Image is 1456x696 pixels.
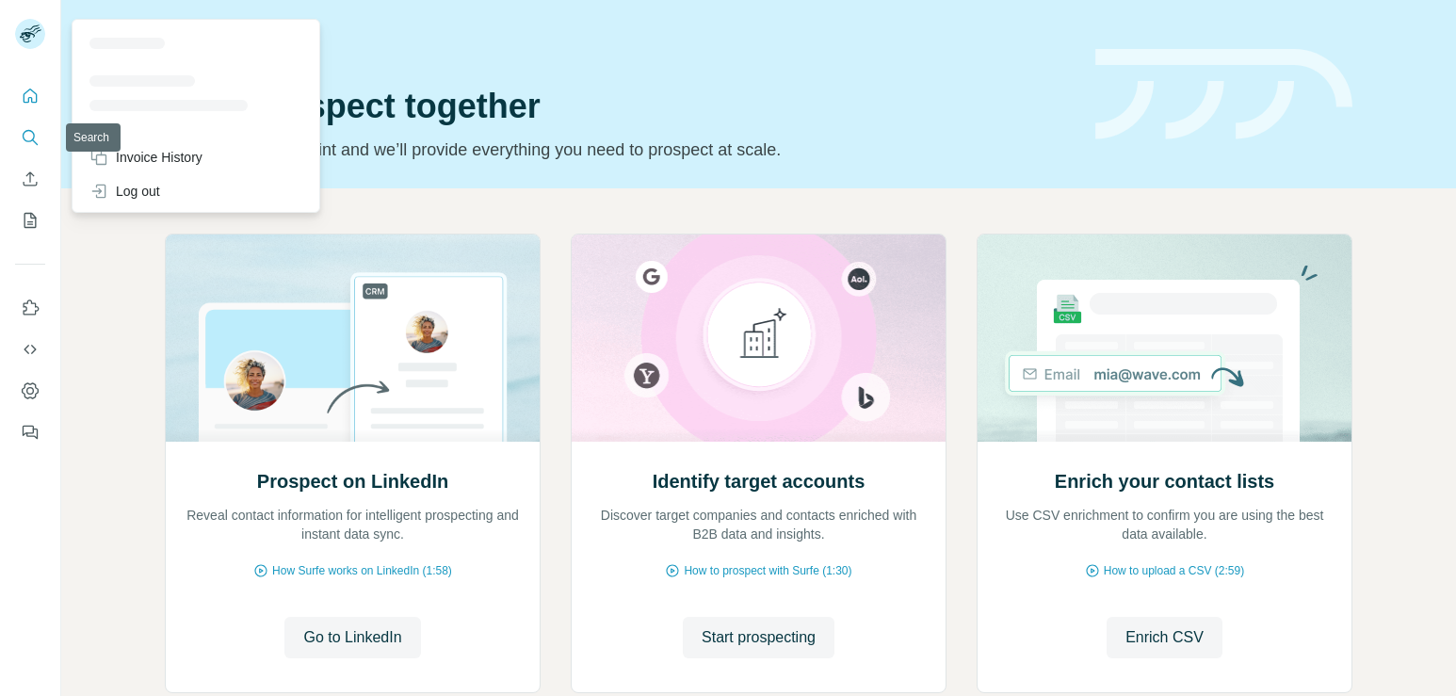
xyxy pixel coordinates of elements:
[89,148,202,167] div: Invoice History
[303,626,401,649] span: Go to LinkedIn
[684,562,851,579] span: How to prospect with Surfe (1:30)
[977,235,1352,442] img: Enrich your contact lists
[1107,617,1222,658] button: Enrich CSV
[257,468,448,494] h2: Prospect on LinkedIn
[165,235,541,442] img: Prospect on LinkedIn
[89,182,160,201] div: Log out
[683,617,834,658] button: Start prospecting
[1095,49,1352,140] img: banner
[15,374,45,408] button: Dashboard
[15,415,45,449] button: Feedback
[1055,468,1274,494] h2: Enrich your contact lists
[15,203,45,237] button: My lists
[15,162,45,196] button: Enrich CSV
[653,468,866,494] h2: Identify target accounts
[185,506,521,543] p: Reveal contact information for intelligent prospecting and instant data sync.
[165,137,1073,163] p: Pick your starting point and we’ll provide everything you need to prospect at scale.
[571,235,946,442] img: Identify target accounts
[272,562,452,579] span: How Surfe works on LinkedIn (1:58)
[284,617,420,658] button: Go to LinkedIn
[15,291,45,325] button: Use Surfe on LinkedIn
[165,88,1073,125] h1: Let’s prospect together
[165,35,1073,54] div: Quick start
[15,332,45,366] button: Use Surfe API
[15,121,45,154] button: Search
[996,506,1333,543] p: Use CSV enrichment to confirm you are using the best data available.
[590,506,927,543] p: Discover target companies and contacts enriched with B2B data and insights.
[15,79,45,113] button: Quick start
[1125,626,1204,649] span: Enrich CSV
[702,626,816,649] span: Start prospecting
[1104,562,1244,579] span: How to upload a CSV (2:59)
